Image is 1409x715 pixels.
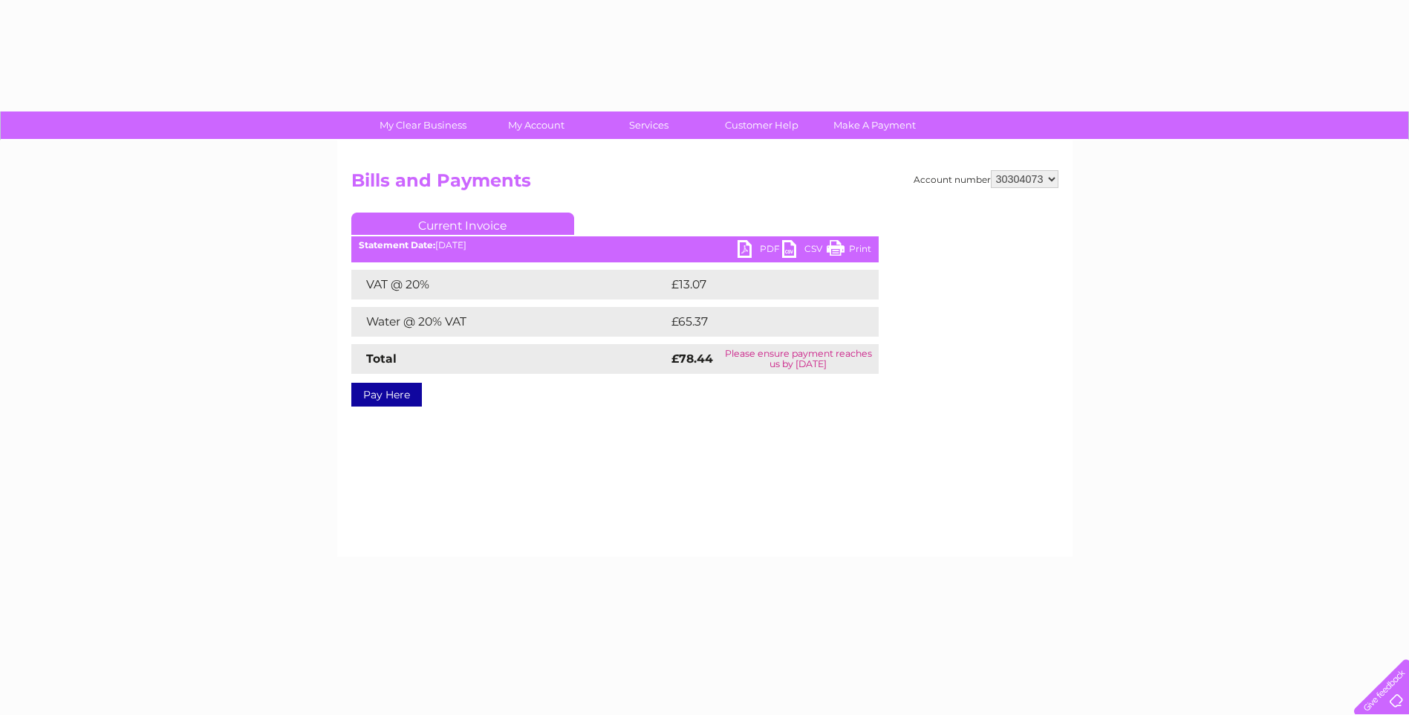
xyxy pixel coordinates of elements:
[827,240,871,262] a: Print
[718,344,879,374] td: Please ensure payment reaches us by [DATE]
[351,270,668,300] td: VAT @ 20%
[351,307,668,337] td: Water @ 20% VAT
[351,240,879,250] div: [DATE]
[351,213,574,235] a: Current Invoice
[475,111,597,139] a: My Account
[671,352,713,366] strong: £78.44
[700,111,823,139] a: Customer Help
[813,111,936,139] a: Make A Payment
[668,307,848,337] td: £65.37
[362,111,484,139] a: My Clear Business
[351,170,1058,198] h2: Bills and Payments
[366,352,397,366] strong: Total
[914,170,1058,188] div: Account number
[738,240,782,262] a: PDF
[351,383,422,407] a: Pay Here
[668,270,847,300] td: £13.07
[588,111,710,139] a: Services
[782,240,827,262] a: CSV
[359,239,435,250] b: Statement Date:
